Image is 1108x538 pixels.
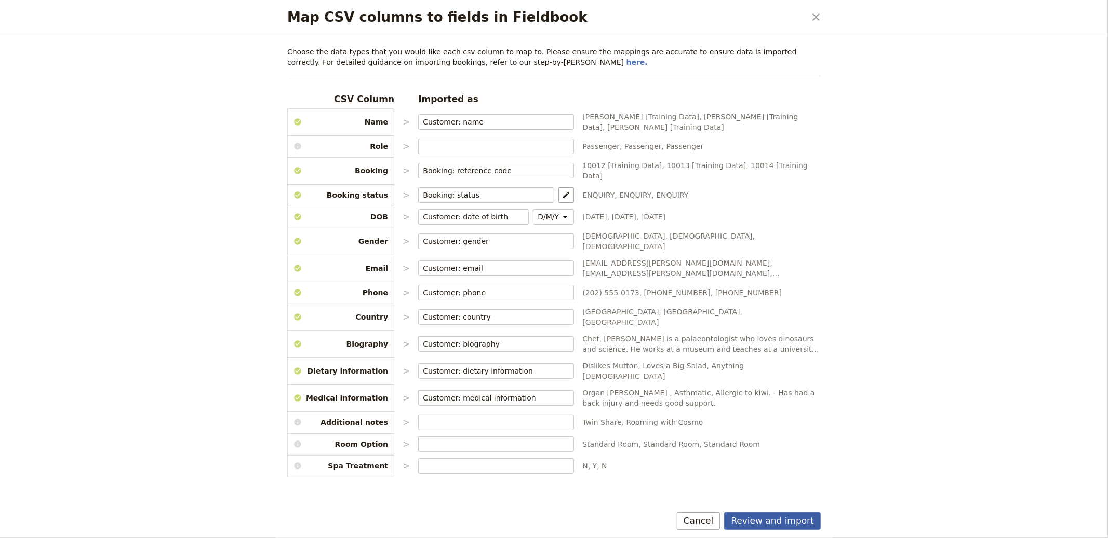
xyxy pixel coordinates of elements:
span: ​ [561,339,569,349]
input: ​Clear input [423,393,559,403]
p: > [403,438,410,450]
span: [EMAIL_ADDRESS][PERSON_NAME][DOMAIN_NAME], [EMAIL_ADDRESS][PERSON_NAME][DOMAIN_NAME], [EMAIL_ADDR... [582,258,821,279]
button: Review and import [724,512,821,530]
h3: CSV Column [287,93,394,105]
span: [DATE], [DATE], [DATE] [582,212,821,222]
button: Cancel [677,512,720,530]
span: Passenger, Passenger, Passenger [582,141,821,151]
span: Name [287,117,394,127]
span: ENQUIRY, ENQUIRY, ENQUIRY [582,190,821,200]
p: > [403,235,410,247]
span: Phone [287,287,394,298]
p: > [403,286,410,299]
span: DOB [287,212,394,222]
p: > [403,211,410,223]
span: Booking status [287,190,394,200]
p: > [403,140,410,153]
span: Dislikes Mutton, Loves a Big Salad, Anything [DEMOGRAPHIC_DATA] [582,361,821,381]
p: > [403,416,410,429]
input: ​Clear input [423,263,559,273]
p: > [403,311,410,323]
span: Country [287,312,394,322]
p: > [403,365,410,377]
span: Twin Share. Rooming with Cosmo [582,417,821,427]
span: [DEMOGRAPHIC_DATA], [DEMOGRAPHIC_DATA], [DEMOGRAPHIC_DATA] [582,231,821,252]
span: Chef, [PERSON_NAME] is a palaeontologist who loves dinosaurs and science. He works at a museum an... [582,334,821,354]
span: Spa Treatment [287,461,394,471]
button: Map statuses [558,187,574,203]
input: ​Clear input [423,339,559,349]
span: ​ [541,190,550,200]
input: ​Clear input [423,190,539,200]
span: ​ [561,117,569,127]
span: ​ [516,212,524,222]
p: > [403,189,410,201]
span: ​ [561,287,569,298]
span: ​ [561,236,569,246]
span: Dietary information [287,366,394,376]
span: 10012 [Training Data], 10013 [Training Data], 10014 [Training Data] [582,160,821,181]
p: > [403,164,410,177]
span: Medical information [287,393,394,403]
span: Email [287,263,394,273]
input: ​Clear input [423,117,559,127]
span: ​ [561,366,569,376]
span: Organ [PERSON_NAME] , Asthmatic, Allergic to kiwi. - Has had a back injury and needs good support. [582,388,821,408]
h2: Map CSV columns to fields in Fieldbook [287,9,805,25]
input: ​Clear input [423,366,559,376]
h3: Imported as [418,93,574,105]
p: > [403,338,410,350]
a: here. [626,58,648,66]
span: Room Option [287,439,394,449]
span: Standard Room, Standard Room, Standard Room [582,439,821,449]
span: ​ [561,393,569,403]
p: > [403,116,410,128]
span: Biography [287,339,394,349]
span: [PERSON_NAME] [Training Data], [PERSON_NAME] [Training Data], [PERSON_NAME] [Training Data] [582,112,821,132]
span: Role [287,141,394,151]
span: ​ [561,165,569,176]
input: ​Clear input [423,212,514,222]
p: Choose the data types that you would like each csv column to map to. Please ensure the mappings a... [287,47,821,67]
p: > [403,392,410,404]
span: Additional notes [287,417,394,427]
p: > [403,460,410,472]
input: ​Clear input [423,312,559,322]
span: ​ [561,312,569,322]
button: Close dialog [807,8,825,26]
p: > [403,262,410,274]
span: (202) 555-0173, [PHONE_NUMBER], [PHONE_NUMBER] [582,287,821,298]
input: ​Clear input [423,165,559,176]
input: ​Clear input [423,287,559,298]
span: Booking [287,165,394,176]
span: N, Y, N [582,461,821,471]
span: [GEOGRAPHIC_DATA], [GEOGRAPHIC_DATA], [GEOGRAPHIC_DATA] [582,307,821,327]
span: Gender [287,236,394,246]
span: ​ [561,263,569,273]
input: ​Clear input [423,236,559,246]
